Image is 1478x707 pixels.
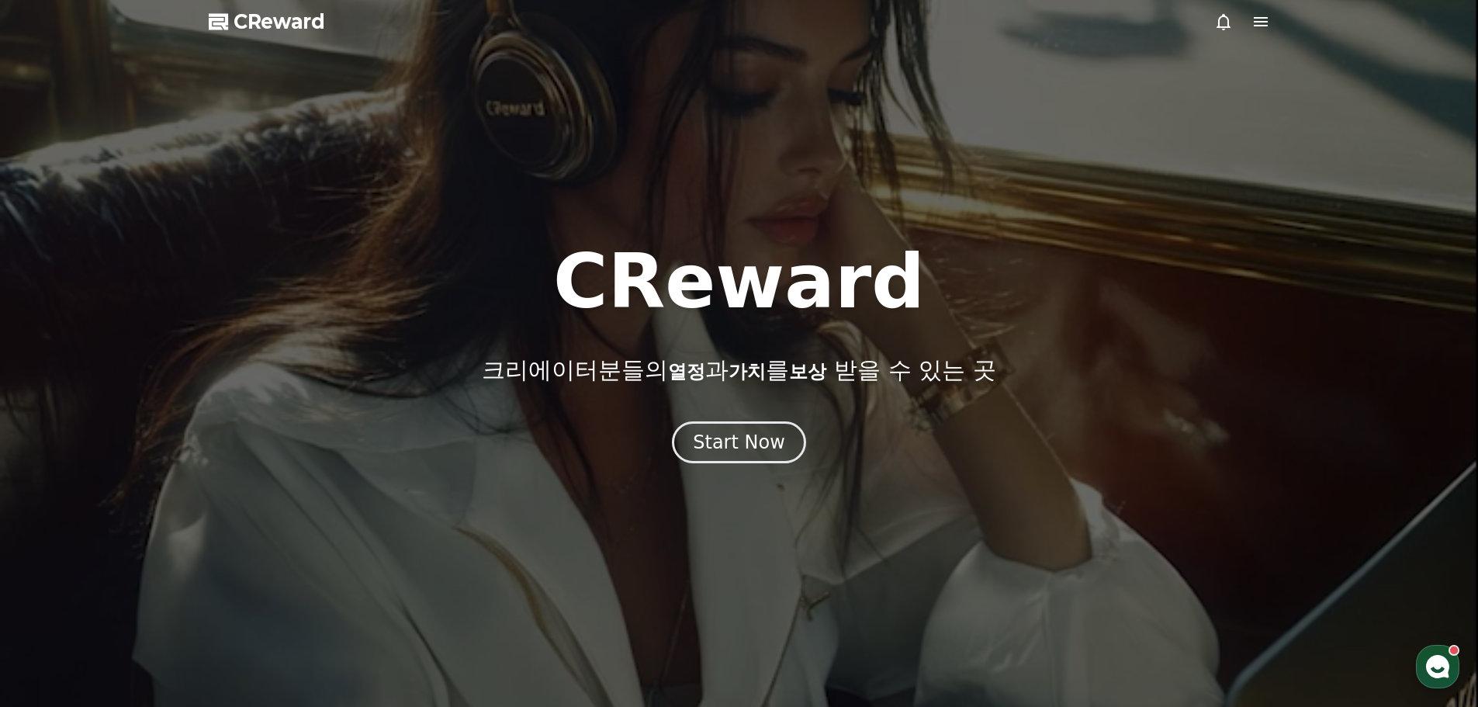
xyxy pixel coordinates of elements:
[672,437,806,452] a: Start Now
[729,361,766,383] span: 가치
[672,421,806,463] button: Start Now
[553,244,925,319] h1: CReward
[234,9,325,34] span: CReward
[482,356,995,384] p: 크리에이터분들의 과 를 받을 수 있는 곳
[789,361,826,383] span: 보상
[693,430,785,455] div: Start Now
[209,9,325,34] a: CReward
[668,361,705,383] span: 열정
